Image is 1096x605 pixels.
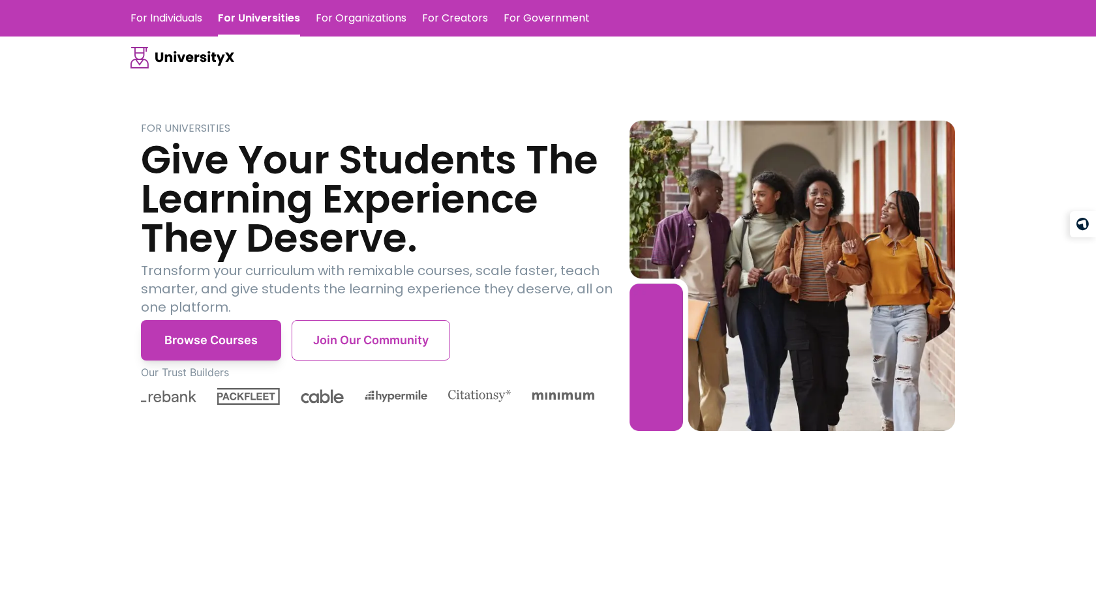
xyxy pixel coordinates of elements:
[532,392,594,400] img: Minimum
[217,388,280,405] img: Packfleet
[448,390,511,402] img: Citationsy
[141,121,630,136] p: FOR UNIVERSITIES
[141,261,630,316] p: Transform your curriculum with remixable courses, scale faster, teach smarter, and give students ...
[130,47,235,68] img: UniversityX
[141,391,196,402] img: Rebank
[141,320,281,361] button: Browse Courses
[301,389,344,404] img: Cable
[292,320,450,361] button: Join Our Community
[365,390,427,403] img: Hypermile
[141,140,630,258] h3: Give Your Students The Learning Experience They Deserve.
[141,364,630,380] p: Our Trust Builders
